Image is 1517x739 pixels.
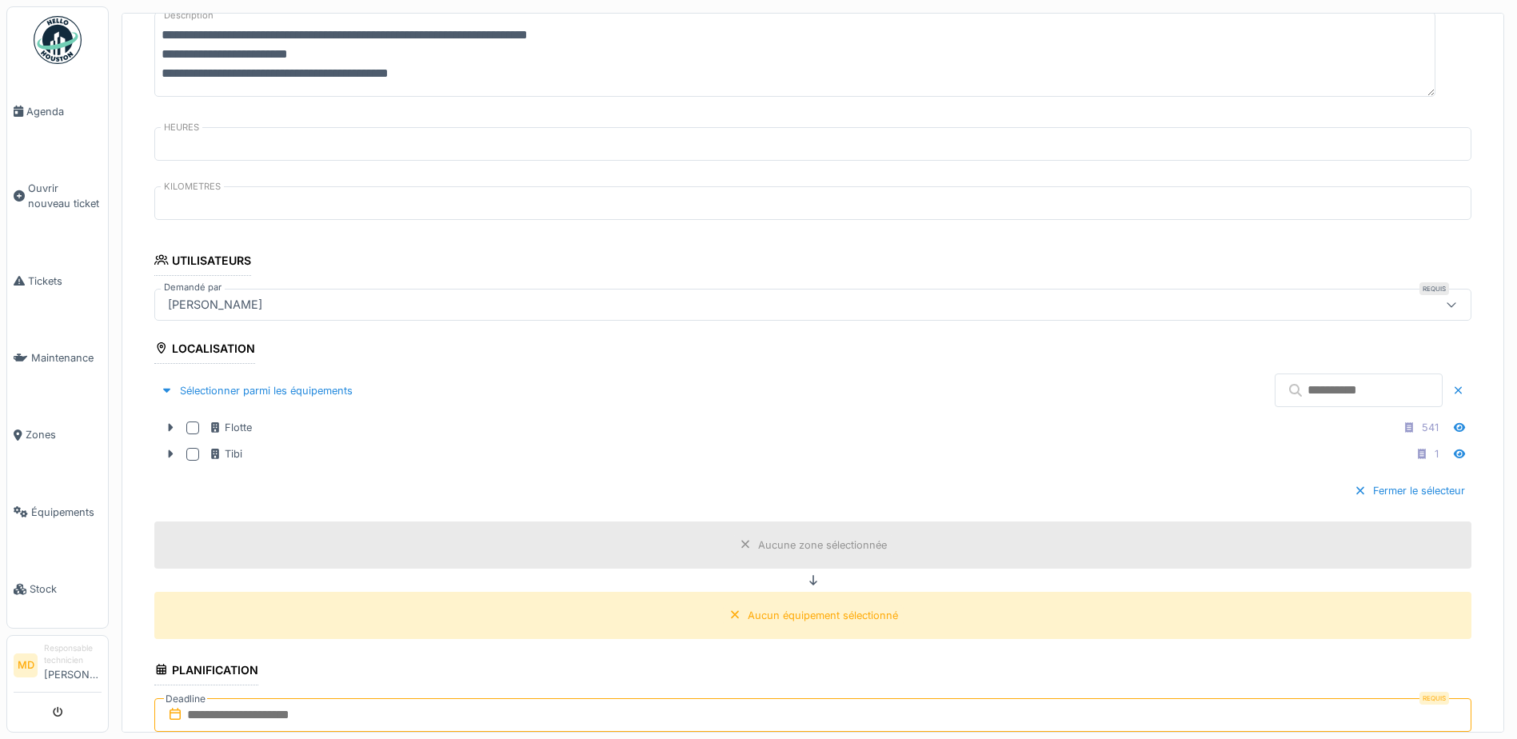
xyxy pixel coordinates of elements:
[209,446,242,461] div: Tibi
[161,6,217,26] label: Description
[31,350,102,366] span: Maintenance
[1419,282,1449,295] div: Requis
[154,380,359,401] div: Sélectionner parmi les équipements
[7,150,108,242] a: Ouvrir nouveau ticket
[7,242,108,319] a: Tickets
[34,16,82,64] img: Badge_color-CXgf-gQk.svg
[7,397,108,473] a: Zones
[31,505,102,520] span: Équipements
[154,249,251,276] div: Utilisateurs
[7,551,108,628] a: Stock
[14,653,38,677] li: MD
[1422,420,1439,435] div: 541
[44,642,102,689] li: [PERSON_NAME]
[14,642,102,693] a: MD Responsable technicien[PERSON_NAME]
[7,473,108,550] a: Équipements
[758,537,887,553] div: Aucune zone sélectionnée
[1435,446,1439,461] div: 1
[44,642,102,667] div: Responsable technicien
[161,281,225,294] label: Demandé par
[30,581,102,597] span: Stock
[748,608,898,623] div: Aucun équipement sélectionné
[1419,692,1449,705] div: Requis
[7,319,108,396] a: Maintenance
[161,121,202,134] label: HEURES
[26,427,102,442] span: Zones
[162,296,269,314] div: [PERSON_NAME]
[161,180,224,194] label: KILOMETRES
[209,420,252,435] div: Flotte
[154,337,255,364] div: Localisation
[28,274,102,289] span: Tickets
[1347,480,1471,501] div: Fermer le sélecteur
[164,690,207,708] label: Deadline
[154,658,258,685] div: Planification
[26,104,102,119] span: Agenda
[7,73,108,150] a: Agenda
[28,181,102,211] span: Ouvrir nouveau ticket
